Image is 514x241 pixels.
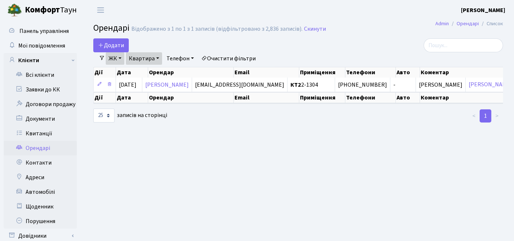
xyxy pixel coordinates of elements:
a: Заявки до КК [4,82,77,97]
th: Авто [396,67,420,78]
span: Панель управління [19,27,69,35]
span: Орендарі [93,22,130,34]
label: записів на сторінці [93,109,167,123]
a: Квитанції [4,126,77,141]
a: Мої повідомлення [4,38,77,53]
a: Клієнти [4,53,77,68]
a: [PERSON_NAME] [145,81,189,89]
th: Орендар [148,92,234,103]
th: Дата [116,67,148,78]
th: Дії [94,92,116,103]
b: [PERSON_NAME] [461,6,505,14]
div: Відображено з 1 по 1 з 1 записів (відфільтровано з 2,836 записів). [131,26,303,33]
span: Мої повідомлення [18,42,65,50]
th: Коментар [420,67,506,78]
th: Орендар [148,67,234,78]
span: [EMAIL_ADDRESS][DOMAIN_NAME] [195,81,284,89]
a: Документи [4,112,77,126]
a: Автомобілі [4,185,77,199]
nav: breadcrumb [424,16,514,31]
th: Дії [94,67,116,78]
a: Всі клієнти [4,68,77,82]
span: - [393,82,413,88]
a: Панель управління [4,24,77,38]
th: Коментар [420,92,506,103]
a: Орендарі [4,141,77,155]
span: [PHONE_NUMBER] [338,82,387,88]
span: [PERSON_NAME] [419,81,462,89]
span: [DATE] [119,81,136,89]
a: Очистити фільтри [198,52,259,65]
th: Приміщення [299,67,345,78]
th: Email [234,92,299,103]
a: Адреси [4,170,77,185]
a: Договори продажу [4,97,77,112]
th: Дата [116,92,148,103]
span: 2-1304 [290,82,332,88]
b: КТ2 [290,81,301,89]
th: Телефони [345,92,395,103]
img: logo.png [7,3,22,18]
a: Орендарі [457,20,479,27]
a: Телефон [164,52,197,65]
input: Пошук... [424,38,503,52]
th: Авто [396,92,420,103]
a: Контакти [4,155,77,170]
a: 1 [480,109,491,123]
a: Скинути [304,26,326,33]
a: [PERSON_NAME] [469,81,512,89]
a: Admin [435,20,449,27]
a: Порушення [4,214,77,229]
a: Квартира [126,52,162,65]
b: Комфорт [25,4,60,16]
select: записів на сторінці [93,109,115,123]
button: Переключити навігацію [91,4,110,16]
span: Додати [98,41,124,49]
th: Email [234,67,299,78]
span: Таун [25,4,77,16]
a: Додати [93,38,129,52]
a: Щоденник [4,199,77,214]
a: ЖК [106,52,124,65]
a: [PERSON_NAME] [461,6,505,15]
th: Телефони [345,67,395,78]
th: Приміщення [299,92,345,103]
li: Список [479,20,503,28]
